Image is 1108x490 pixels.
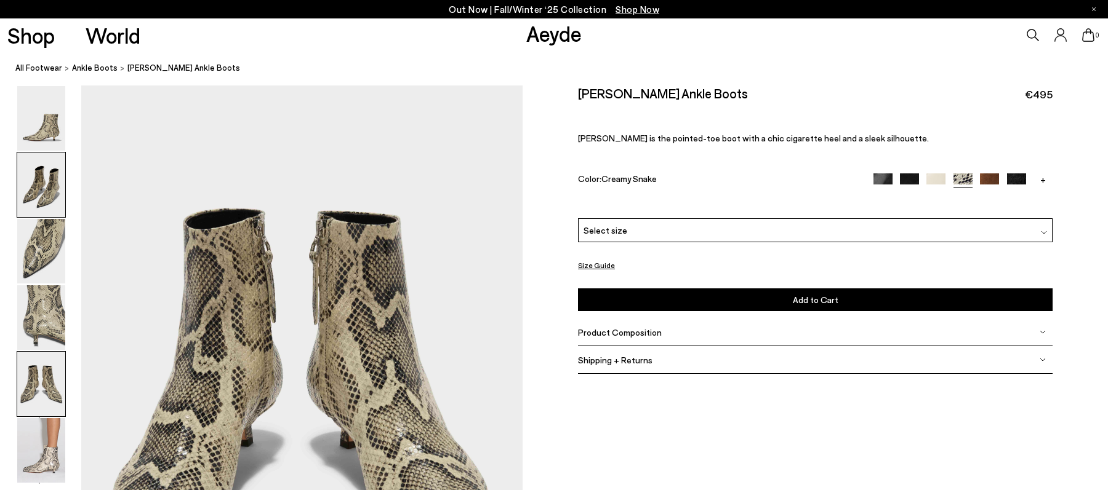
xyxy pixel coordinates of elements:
[17,152,65,217] img: Sofie Leather Ankle Boots - Image 2
[17,86,65,151] img: Sofie Leather Ankle Boots - Image 1
[1041,229,1047,235] img: svg%3E
[1082,28,1094,42] a: 0
[449,2,659,17] p: Out Now | Fall/Winter ‘25 Collection
[578,355,652,365] span: Shipping + Returns
[17,418,65,483] img: Sofie Leather Ankle Boots - Image 6
[15,52,1108,85] nav: breadcrumb
[17,285,65,350] img: Sofie Leather Ankle Boots - Image 4
[578,258,615,273] button: Size Guide
[578,85,748,101] h2: [PERSON_NAME] Ankle Boots
[578,173,858,188] div: Color:
[616,4,659,15] span: Navigate to /collections/new-in
[72,63,118,73] span: ankle boots
[1094,32,1101,39] span: 0
[1034,173,1053,184] a: +
[15,61,62,74] a: All Footwear
[793,294,838,305] span: Add to Cart
[1025,87,1053,102] span: €495
[72,61,118,74] a: ankle boots
[127,61,240,74] span: [PERSON_NAME] Ankle Boots
[578,288,1053,311] button: Add to Cart
[86,25,140,46] a: World
[17,219,65,283] img: Sofie Leather Ankle Boots - Image 3
[578,327,662,338] span: Product Composition
[17,352,65,416] img: Sofie Leather Ankle Boots - Image 5
[526,20,582,46] a: Aeyde
[578,133,929,143] span: [PERSON_NAME] is the pointed-toe boot with a chic cigarette heel and a sleek silhouette.
[1040,357,1046,363] img: svg%3E
[7,25,55,46] a: Shop
[1040,329,1046,335] img: svg%3E
[584,224,627,237] span: Select size
[601,173,657,184] span: Creamy Snake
